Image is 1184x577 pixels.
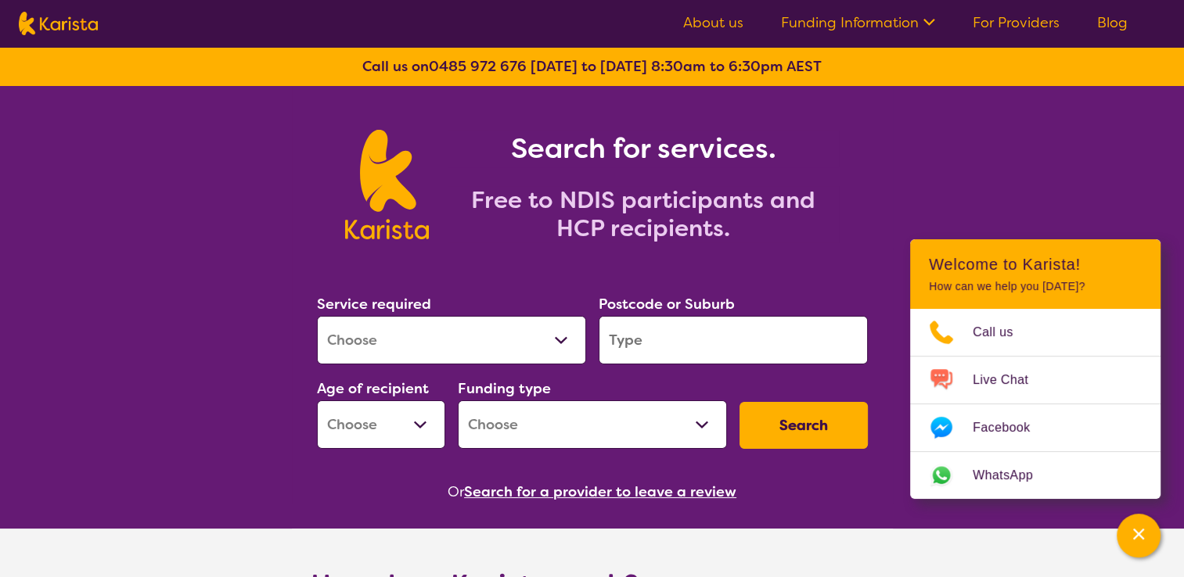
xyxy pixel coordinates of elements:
[362,57,822,76] b: Call us on [DATE] to [DATE] 8:30am to 6:30pm AEST
[910,309,1161,499] ul: Choose channel
[973,13,1060,32] a: For Providers
[973,416,1049,439] span: Facebook
[1117,514,1161,557] button: Channel Menu
[910,452,1161,499] a: Web link opens in a new tab.
[599,295,735,314] label: Postcode or Suburb
[317,295,431,314] label: Service required
[683,13,743,32] a: About us
[458,379,551,398] label: Funding type
[448,186,839,242] h2: Free to NDIS participants and HCP recipients.
[345,130,429,239] img: Karista logo
[973,464,1052,487] span: WhatsApp
[599,316,868,364] input: Type
[1097,13,1128,32] a: Blog
[973,368,1047,392] span: Live Chat
[317,379,429,398] label: Age of recipient
[740,402,868,449] button: Search
[929,280,1142,293] p: How can we help you [DATE]?
[464,480,736,504] button: Search for a provider to leave a review
[448,130,839,167] h1: Search for services.
[19,12,98,35] img: Karista logo
[781,13,935,32] a: Funding Information
[929,255,1142,274] h2: Welcome to Karista!
[429,57,527,76] a: 0485 972 676
[910,239,1161,499] div: Channel Menu
[448,480,464,504] span: Or
[973,321,1032,344] span: Call us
